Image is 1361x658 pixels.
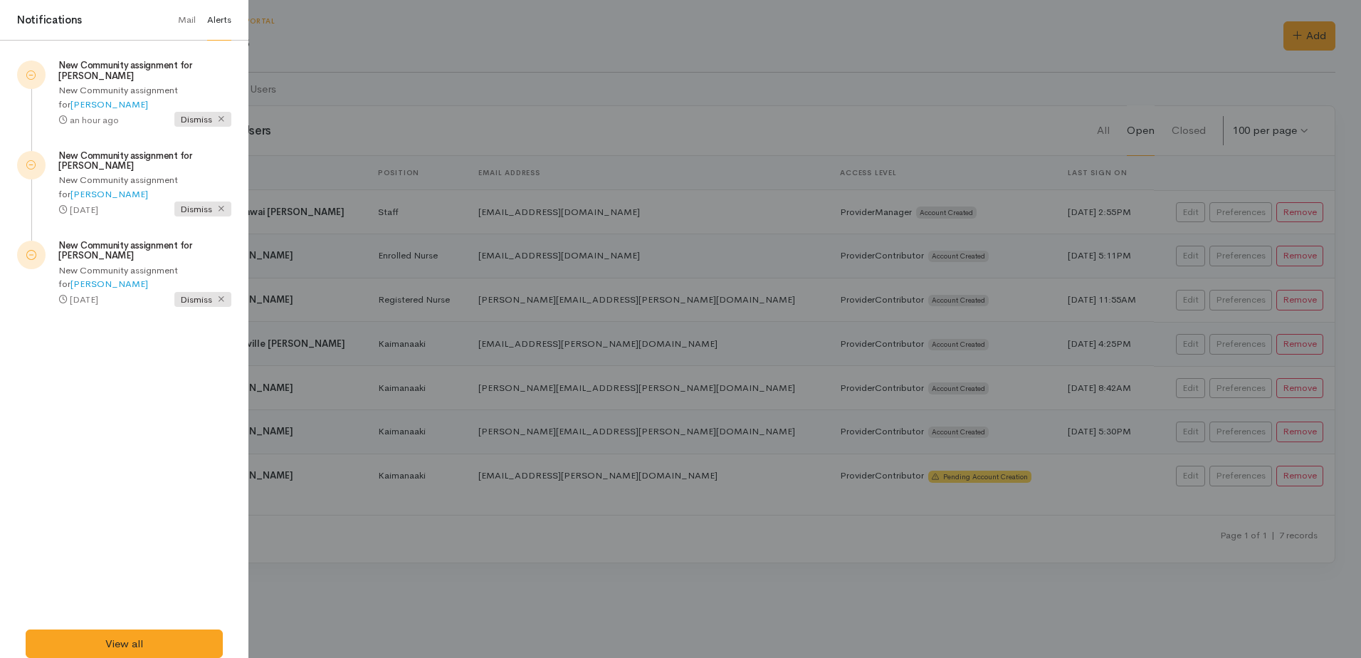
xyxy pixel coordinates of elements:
[70,114,119,126] time: an hour ago
[70,204,98,216] time: [DATE]
[58,241,231,261] h5: New Community assignment for [PERSON_NAME]
[70,278,148,290] a: [PERSON_NAME]
[58,151,231,172] h5: New Community assignment for [PERSON_NAME]
[70,98,148,110] a: [PERSON_NAME]
[174,292,231,307] span: Dismiss
[58,61,231,81] h5: New Community assignment for [PERSON_NAME]
[17,12,82,28] h4: Notifications
[70,188,148,200] a: [PERSON_NAME]
[70,293,98,305] time: [DATE]
[58,263,231,291] p: New Community assignment for
[58,83,231,111] p: New Community assignment for
[174,112,231,127] span: Dismiss
[174,202,231,216] span: Dismiss
[58,173,231,201] p: New Community assignment for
